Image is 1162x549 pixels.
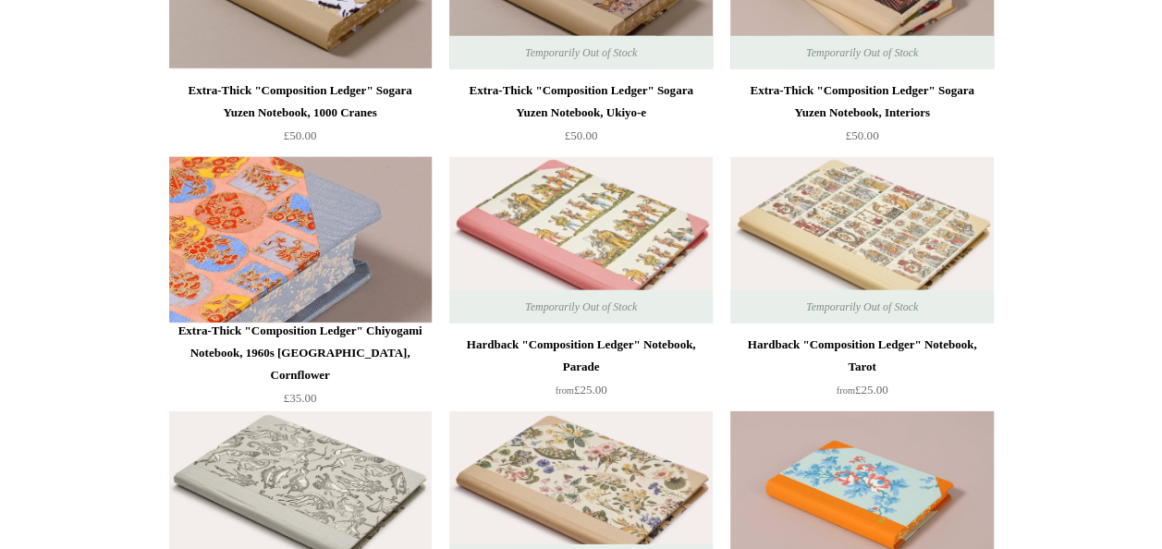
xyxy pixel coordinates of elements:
[449,334,712,409] a: Hardback "Composition Ledger" Notebook, Parade from£25.00
[454,334,707,378] div: Hardback "Composition Ledger" Notebook, Parade
[507,36,655,69] span: Temporarily Out of Stock
[169,157,432,323] a: Extra-Thick "Composition Ledger" Chiyogami Notebook, 1960s Japan, Cornflower Extra-Thick "Composi...
[169,320,432,409] a: Extra-Thick "Composition Ledger" Chiyogami Notebook, 1960s [GEOGRAPHIC_DATA], Cornflower £35.00
[565,128,598,142] span: £50.00
[788,290,936,323] span: Temporarily Out of Stock
[507,290,655,323] span: Temporarily Out of Stock
[556,383,607,396] span: £25.00
[449,157,712,323] a: Hardback "Composition Ledger" Notebook, Parade Hardback "Composition Ledger" Notebook, Parade Tem...
[788,36,936,69] span: Temporarily Out of Stock
[846,128,879,142] span: £50.00
[730,157,993,323] a: Hardback "Composition Ledger" Notebook, Tarot Hardback "Composition Ledger" Notebook, Tarot Tempo...
[174,320,427,386] div: Extra-Thick "Composition Ledger" Chiyogami Notebook, 1960s [GEOGRAPHIC_DATA], Cornflower
[454,79,707,124] div: Extra-Thick "Composition Ledger" Sogara Yuzen Notebook, Ukiyo-e
[735,334,988,378] div: Hardback "Composition Ledger" Notebook, Tarot
[284,128,317,142] span: £50.00
[730,334,993,409] a: Hardback "Composition Ledger" Notebook, Tarot from£25.00
[730,157,993,323] img: Hardback "Composition Ledger" Notebook, Tarot
[735,79,988,124] div: Extra-Thick "Composition Ledger" Sogara Yuzen Notebook, Interiors
[174,79,427,124] div: Extra-Thick "Composition Ledger" Sogara Yuzen Notebook, 1000 Cranes
[449,157,712,323] img: Hardback "Composition Ledger" Notebook, Parade
[169,79,432,155] a: Extra-Thick "Composition Ledger" Sogara Yuzen Notebook, 1000 Cranes £50.00
[169,157,432,323] img: Extra-Thick "Composition Ledger" Chiyogami Notebook, 1960s Japan, Cornflower
[837,385,855,396] span: from
[837,383,888,396] span: £25.00
[556,385,574,396] span: from
[284,391,317,405] span: £35.00
[730,79,993,155] a: Extra-Thick "Composition Ledger" Sogara Yuzen Notebook, Interiors £50.00
[449,79,712,155] a: Extra-Thick "Composition Ledger" Sogara Yuzen Notebook, Ukiyo-e £50.00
